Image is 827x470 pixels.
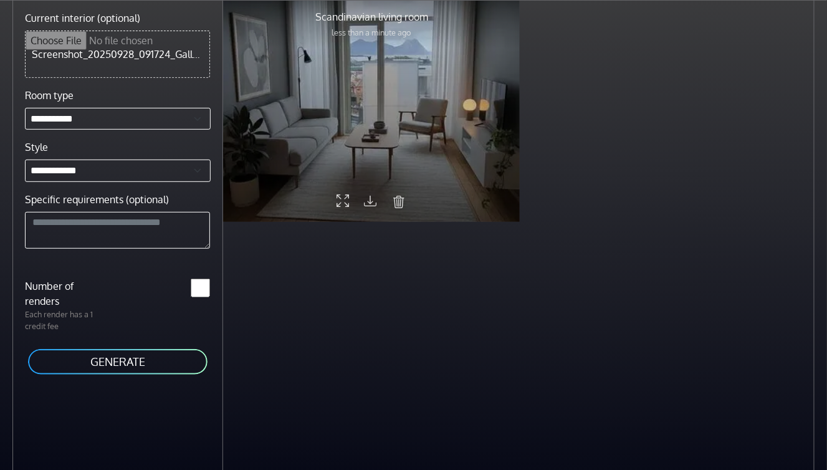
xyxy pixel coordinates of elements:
p: Each render has a 1 credit fee [17,309,118,332]
label: Number of renders [17,279,118,309]
label: Room type [25,88,74,103]
label: Specific requirements (optional) [25,192,169,207]
label: Current interior (optional) [25,11,140,26]
button: GENERATE [27,348,209,376]
p: less than a minute ago [315,27,428,39]
label: Style [25,140,48,155]
p: Scandinavian living room [315,9,428,24]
